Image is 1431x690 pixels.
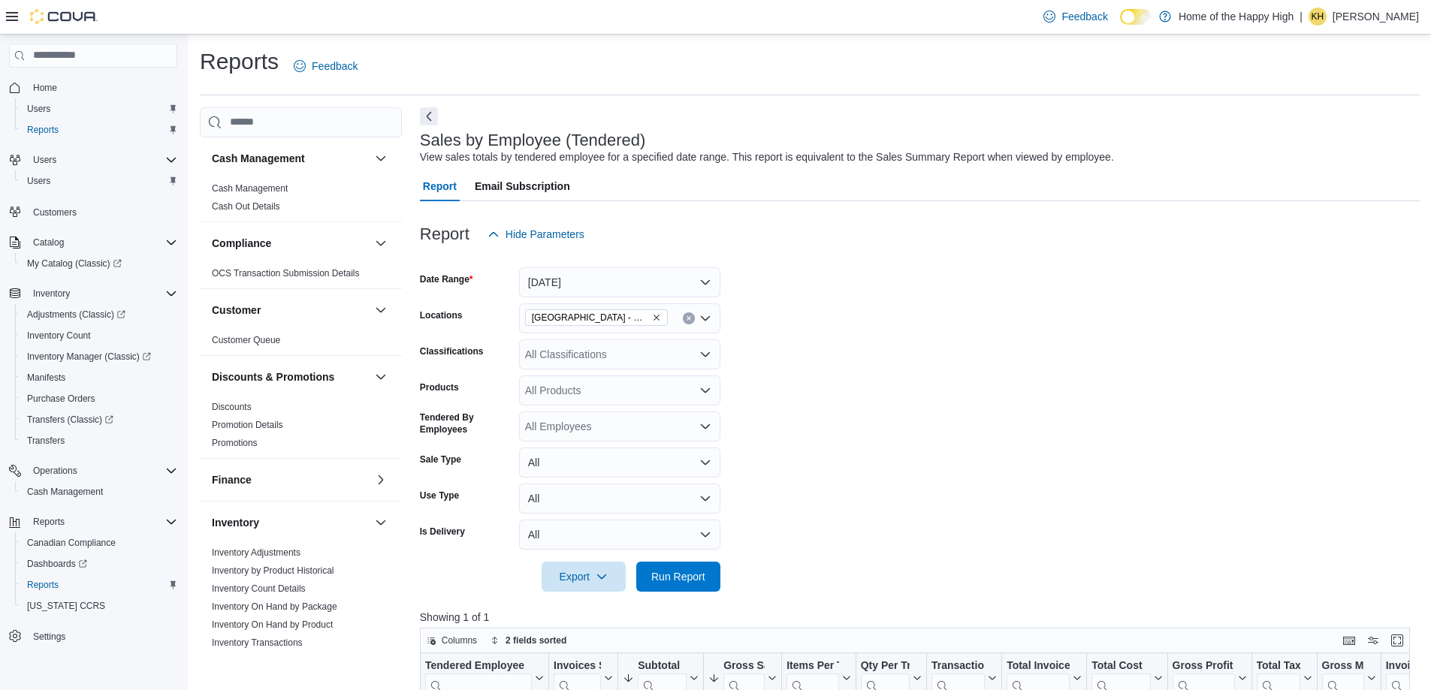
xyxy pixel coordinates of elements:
a: OCS Transaction Submission Details [212,268,360,279]
span: Home [27,78,177,97]
a: Inventory On Hand by Package [212,601,337,612]
span: Settings [33,631,65,643]
span: Inventory [27,285,177,303]
button: Columns [421,631,483,649]
label: Classifications [420,345,484,357]
div: Transaction Average [931,659,985,673]
button: Inventory [372,514,390,532]
h3: Customer [212,303,261,318]
div: Total Invoiced [1007,659,1070,673]
span: Canadian Compliance [27,537,116,549]
span: Settings [27,627,177,646]
span: Manifests [27,372,65,384]
span: Users [33,154,56,166]
div: Qty Per Transaction [860,659,909,673]
div: Gross Profit [1172,659,1234,673]
a: Dashboards [15,553,183,574]
button: All [519,520,720,550]
span: Cash Management [27,486,103,498]
button: All [519,484,720,514]
button: Users [15,170,183,191]
div: Gross Sales [723,659,765,673]
div: Tendered Employee [425,659,532,673]
span: Customers [33,206,77,218]
button: Reports [15,574,183,595]
button: Open list of options [699,348,711,360]
button: Open list of options [699,384,711,396]
span: [US_STATE] CCRS [27,600,105,612]
span: Inventory by Product Historical [212,565,334,577]
button: Reports [15,119,183,140]
span: Transfers (Classic) [27,414,113,426]
a: Settings [27,628,71,646]
a: Customer Queue [212,335,280,345]
a: Transfers [21,432,71,450]
p: | [1300,8,1303,26]
div: Items Per Transaction [786,659,839,673]
a: Discounts [212,402,252,412]
button: Reports [3,511,183,532]
h3: Report [420,225,469,243]
a: Customers [27,203,83,221]
div: Compliance [200,264,402,288]
a: My Catalog (Classic) [21,255,128,273]
span: Discounts [212,401,252,413]
span: My Catalog (Classic) [21,255,177,273]
span: Catalog [27,234,177,252]
label: Is Delivery [420,526,465,538]
a: Canadian Compliance [21,534,122,552]
span: Operations [27,462,177,480]
span: Reports [21,121,177,139]
span: 2 fields sorted [506,634,566,646]
span: Canadian Compliance [21,534,177,552]
a: Feedback [288,51,364,81]
span: Reports [27,579,59,591]
span: Inventory Transactions [212,637,303,649]
a: Inventory Adjustments [212,547,300,558]
a: Promotion Details [212,420,283,430]
button: Transfers [15,430,183,451]
span: Export [551,562,617,592]
a: Inventory by Product Historical [212,565,334,576]
span: Dashboards [21,555,177,573]
button: Customer [212,303,369,318]
p: Home of the Happy High [1179,8,1294,26]
button: Customers [3,200,183,222]
nav: Complex example [9,71,177,685]
button: [DATE] [519,267,720,297]
span: Users [27,103,50,115]
label: Products [420,381,459,393]
button: Operations [3,460,183,481]
h3: Discounts & Promotions [212,369,334,384]
span: Reports [27,124,59,136]
button: Customer [372,301,390,319]
span: Purchase Orders [27,393,95,405]
a: Inventory Manager (Classic) [21,348,157,366]
span: Users [27,175,50,187]
a: [US_STATE] CCRS [21,597,111,615]
a: Adjustments (Classic) [21,306,131,324]
button: Inventory [27,285,76,303]
span: Hide Parameters [506,227,584,242]
span: Adjustments (Classic) [21,306,177,324]
h3: Finance [212,472,252,487]
span: Inventory Count [27,330,91,342]
div: Katrina Huhtala [1309,8,1327,26]
a: Adjustments (Classic) [15,304,183,325]
button: Hide Parameters [482,219,590,249]
p: Showing 1 of 1 [420,610,1420,625]
span: Transfers [27,435,65,447]
button: Display options [1364,631,1382,649]
div: Invoices Sold [554,659,601,673]
button: Manifests [15,367,183,388]
button: Remove Slave Lake - Cornerstone - Fire & Flower from selection in this group [652,313,661,322]
span: Columns [442,634,477,646]
a: Inventory On Hand by Product [212,619,333,630]
span: Transfers (Classic) [21,411,177,429]
span: OCS Transaction Submission Details [212,267,360,279]
span: Adjustments (Classic) [27,309,125,321]
span: Feedback [1061,9,1107,24]
button: Cash Management [372,149,390,167]
button: Open list of options [699,312,711,324]
button: Purchase Orders [15,388,183,409]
